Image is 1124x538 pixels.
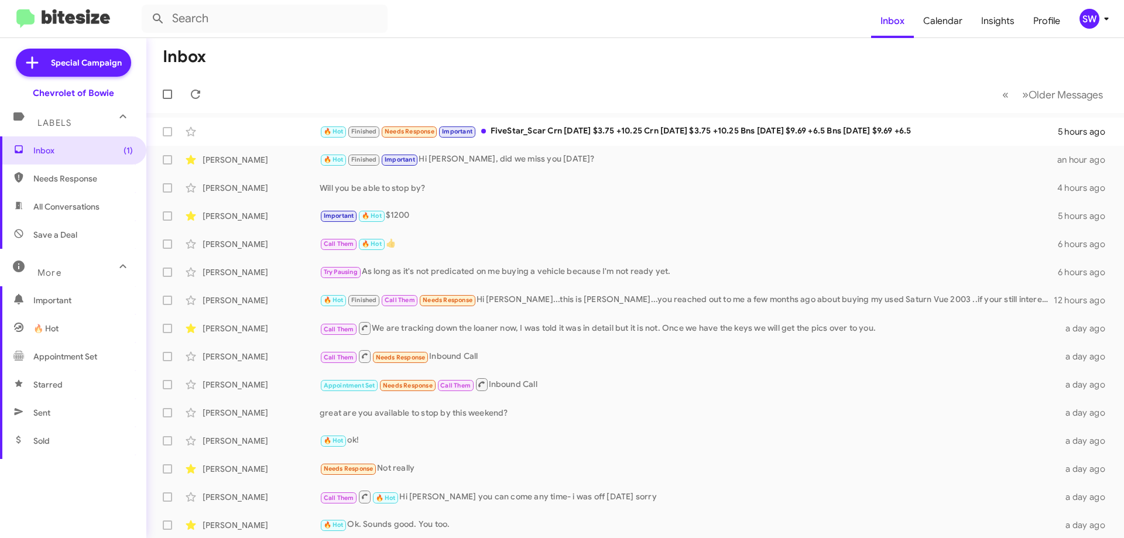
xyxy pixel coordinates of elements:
span: Needs Response [385,128,434,135]
div: SW [1080,9,1099,29]
span: Older Messages [1029,88,1103,101]
span: Finished [351,128,377,135]
div: $1200 [320,209,1058,222]
span: 🔥 Hot [362,212,382,220]
div: [PERSON_NAME] [203,210,320,222]
div: a day ago [1058,519,1115,531]
div: [PERSON_NAME] [203,519,320,531]
span: 🔥 Hot [324,521,344,529]
div: 👍 [320,237,1058,251]
div: Inbound Call [320,349,1058,364]
span: All Conversations [33,201,100,213]
span: Important [33,294,133,306]
div: Chevrolet of Bowie [33,87,114,99]
div: 12 hours ago [1054,294,1115,306]
h1: Inbox [163,47,206,66]
div: 5 hours ago [1058,210,1115,222]
div: [PERSON_NAME] [203,463,320,475]
span: Needs Response [383,382,433,389]
span: Call Them [385,296,415,304]
div: ok! [320,434,1058,447]
span: Call Them [324,494,354,502]
span: » [1022,87,1029,102]
span: Sold [33,435,50,447]
div: FiveStar_Scar Crn [DATE] $3.75 +10.25 Crn [DATE] $3.75 +10.25 Bns [DATE] $9.69 +6.5 Bns [DATE] $9... [320,125,1058,138]
span: Needs Response [324,465,373,472]
div: Hi [PERSON_NAME], did we miss you [DATE]? [320,153,1057,166]
button: SW [1070,9,1111,29]
a: Profile [1024,4,1070,38]
div: a day ago [1058,351,1115,362]
div: [PERSON_NAME] [203,435,320,447]
span: Needs Response [33,173,133,184]
span: Needs Response [376,354,426,361]
div: an hour ago [1057,154,1115,166]
div: [PERSON_NAME] [203,323,320,334]
span: 🔥 Hot [324,437,344,444]
div: Inbound Call [320,377,1058,392]
div: a day ago [1058,379,1115,390]
div: [PERSON_NAME] [203,182,320,194]
span: Call Them [324,240,354,248]
span: 🔥 Hot [33,323,59,334]
span: 🔥 Hot [324,156,344,163]
div: 5 hours ago [1058,126,1115,138]
a: Special Campaign [16,49,131,77]
div: [PERSON_NAME] [203,238,320,250]
div: a day ago [1058,407,1115,419]
span: Appointment Set [33,351,97,362]
div: [PERSON_NAME] [203,266,320,278]
a: Calendar [914,4,972,38]
button: Next [1015,83,1110,107]
span: Finished [351,296,377,304]
span: Inbox [33,145,133,156]
span: Needs Response [423,296,472,304]
span: Finished [351,156,377,163]
span: Call Them [324,354,354,361]
div: [PERSON_NAME] [203,379,320,390]
span: 🔥 Hot [324,128,344,135]
div: 6 hours ago [1058,266,1115,278]
span: Call Them [440,382,471,389]
div: a day ago [1058,435,1115,447]
div: Hi [PERSON_NAME]...this is [PERSON_NAME]...you reached out to me a few months ago about buying my... [320,293,1054,307]
div: [PERSON_NAME] [203,491,320,503]
span: Important [385,156,415,163]
span: Save a Deal [33,229,77,241]
button: Previous [995,83,1016,107]
div: Will you be able to stop by? [320,182,1057,194]
span: 🔥 Hot [324,296,344,304]
div: a day ago [1058,463,1115,475]
span: 🔥 Hot [376,494,396,502]
div: [PERSON_NAME] [203,407,320,419]
div: a day ago [1058,323,1115,334]
div: [PERSON_NAME] [203,154,320,166]
span: « [1002,87,1009,102]
div: As long as it's not predicated on me buying a vehicle because I'm not ready yet. [320,265,1058,279]
span: 🔥 Hot [362,240,382,248]
a: Inbox [871,4,914,38]
span: Labels [37,118,71,128]
div: Ok. Sounds good. You too. [320,518,1058,532]
span: Important [442,128,472,135]
span: Important [324,212,354,220]
div: 6 hours ago [1058,238,1115,250]
div: [PERSON_NAME] [203,294,320,306]
div: great are you available to stop by this weekend? [320,407,1058,419]
span: Insights [972,4,1024,38]
span: Try Pausing [324,268,358,276]
div: [PERSON_NAME] [203,351,320,362]
span: Call Them [324,325,354,333]
div: 4 hours ago [1057,182,1115,194]
span: Starred [33,379,63,390]
span: More [37,268,61,278]
div: Hi [PERSON_NAME] you can come any time- i was off [DATE] sorry [320,489,1058,504]
span: (1) [124,145,133,156]
input: Search [142,5,388,33]
div: a day ago [1058,491,1115,503]
nav: Page navigation example [996,83,1110,107]
span: Sent [33,407,50,419]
